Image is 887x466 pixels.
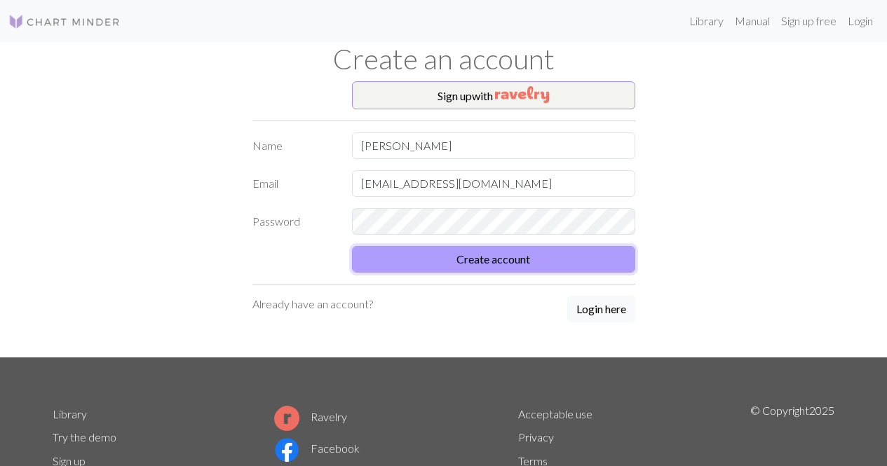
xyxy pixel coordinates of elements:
button: Login here [567,296,635,322]
button: Create account [352,246,635,273]
a: Acceptable use [518,407,593,420]
h1: Create an account [44,42,844,76]
img: Logo [8,13,121,30]
a: Library [684,7,729,35]
a: Login [842,7,879,35]
img: Ravelry logo [274,406,299,431]
p: Already have an account? [252,296,373,313]
img: Ravelry [495,86,549,103]
a: Facebook [274,441,360,455]
label: Password [244,208,344,235]
a: Login here [567,296,635,324]
label: Email [244,170,344,197]
img: Facebook logo [274,437,299,462]
a: Ravelry [274,410,347,423]
a: Sign up free [776,7,842,35]
button: Sign upwith [352,81,635,109]
a: Library [53,407,87,420]
a: Try the demo [53,430,116,444]
label: Name [244,132,344,159]
a: Privacy [518,430,554,444]
a: Manual [729,7,776,35]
